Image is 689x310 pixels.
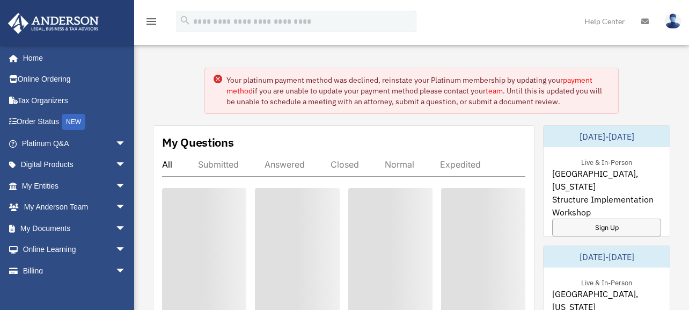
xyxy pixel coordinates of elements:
div: Your platinum payment method was declined, reinstate your Platinum membership by updating your if... [226,75,609,107]
a: Online Learningarrow_drop_down [8,239,142,261]
a: payment method [226,75,592,96]
a: My Anderson Teamarrow_drop_down [8,197,142,218]
div: Normal [385,159,414,170]
a: Billingarrow_drop_down [8,260,142,282]
img: User Pic [665,13,681,29]
div: NEW [62,114,85,130]
span: arrow_drop_down [115,239,137,261]
div: [DATE]-[DATE] [544,126,670,147]
span: arrow_drop_down [115,260,137,282]
a: team [486,86,503,96]
div: Submitted [198,159,239,170]
a: My Entitiesarrow_drop_down [8,175,142,197]
div: Live & In-Person [573,276,641,287]
div: Answered [265,159,305,170]
div: Closed [331,159,359,170]
div: [DATE]-[DATE] [544,246,670,268]
img: Anderson Advisors Platinum Portal [5,13,102,34]
a: Tax Organizers [8,90,142,111]
span: arrow_drop_down [115,175,137,197]
i: search [179,15,191,26]
div: My Questions [162,134,234,150]
a: Digital Productsarrow_drop_down [8,154,142,176]
a: Sign Up [552,219,661,236]
a: Home [8,47,137,69]
a: My Documentsarrow_drop_down [8,218,142,239]
span: arrow_drop_down [115,197,137,219]
div: Live & In-Person [573,156,641,167]
a: Online Ordering [8,69,142,90]
span: arrow_drop_down [115,218,137,240]
div: Expedited [440,159,481,170]
span: [GEOGRAPHIC_DATA], [US_STATE] [552,167,661,193]
div: All [162,159,172,170]
a: Platinum Q&Aarrow_drop_down [8,133,142,154]
a: Order StatusNEW [8,111,142,133]
a: menu [145,19,158,28]
i: menu [145,15,158,28]
span: arrow_drop_down [115,154,137,176]
span: arrow_drop_down [115,133,137,155]
span: Structure Implementation Workshop [552,193,661,219]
